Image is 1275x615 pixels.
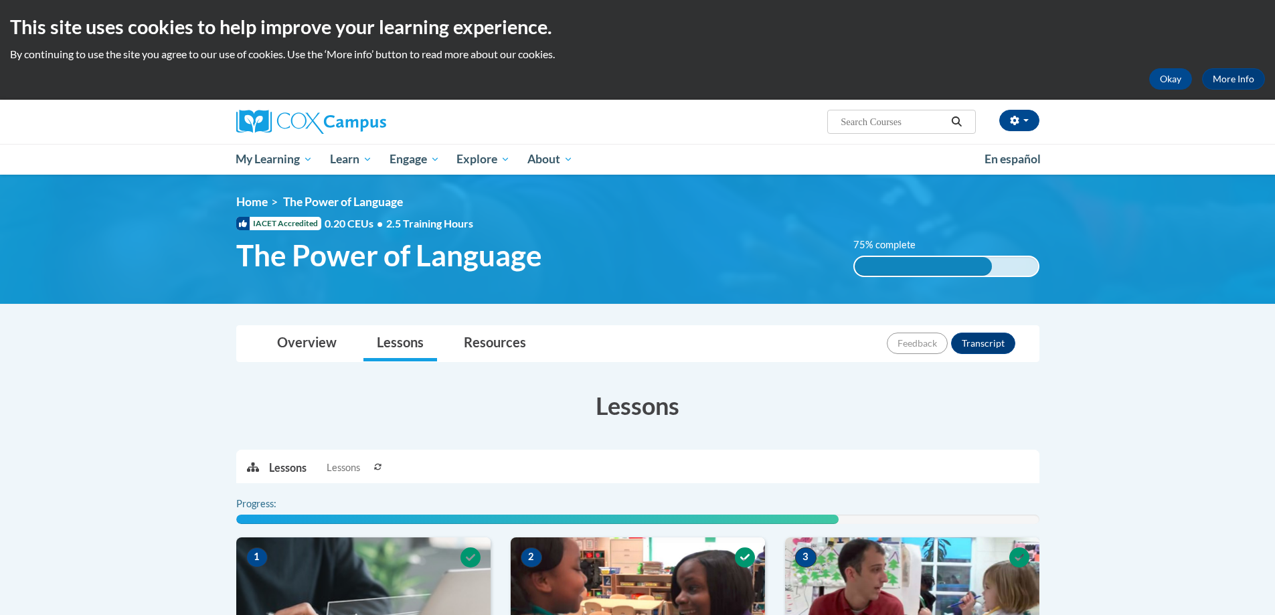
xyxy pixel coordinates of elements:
img: Cox Campus [236,110,386,134]
a: Resources [450,326,539,361]
p: By continuing to use the site you agree to our use of cookies. Use the ‘More info’ button to read... [10,47,1265,62]
a: En español [976,145,1049,173]
p: Lessons [269,460,307,475]
span: About [527,151,573,167]
a: More Info [1202,68,1265,90]
a: Explore [448,144,519,175]
span: The Power of Language [283,195,403,209]
span: 1 [246,547,268,567]
span: • [377,217,383,230]
div: Main menu [216,144,1059,175]
button: Feedback [887,333,948,354]
a: Home [236,195,268,209]
button: Search [946,114,966,130]
span: My Learning [236,151,313,167]
span: The Power of Language [236,238,542,273]
span: 0.20 CEUs [325,216,386,231]
button: Okay [1149,68,1192,90]
span: Learn [330,151,372,167]
span: IACET Accredited [236,217,321,230]
a: Cox Campus [236,110,491,134]
a: Lessons [363,326,437,361]
input: Search Courses [839,114,946,130]
label: Progress: [236,497,313,511]
button: Transcript [951,333,1015,354]
button: Account Settings [999,110,1039,131]
div: 75% complete [855,257,992,276]
a: About [519,144,582,175]
span: 3 [795,547,817,567]
span: 2.5 Training Hours [386,217,473,230]
span: En español [985,152,1041,166]
a: Learn [321,144,381,175]
span: Explore [456,151,510,167]
h3: Lessons [236,389,1039,422]
a: Engage [381,144,448,175]
span: Lessons [327,460,360,475]
label: 75% complete [853,238,930,252]
span: Engage [390,151,440,167]
span: 2 [521,547,542,567]
h2: This site uses cookies to help improve your learning experience. [10,13,1265,40]
a: My Learning [228,144,322,175]
a: Overview [264,326,350,361]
